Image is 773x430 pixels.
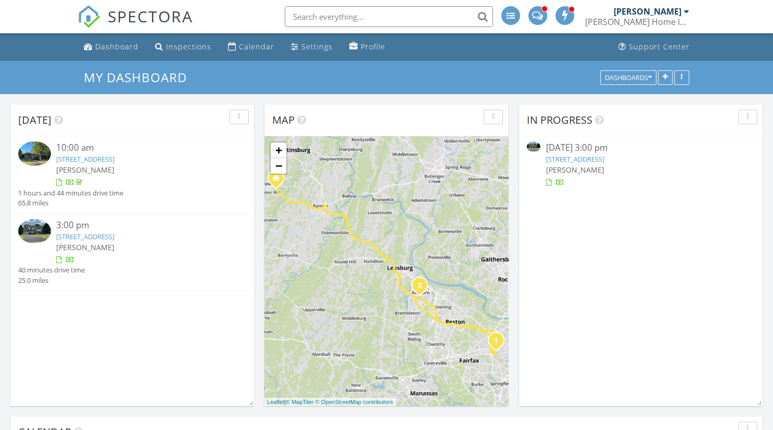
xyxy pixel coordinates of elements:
div: Support Center [629,42,690,51]
a: [DATE] 3:00 pm [STREET_ADDRESS] [PERSON_NAME] [527,141,755,188]
img: The Best Home Inspection Software - Spectora [78,5,100,28]
a: 10:00 am [STREET_ADDRESS] [PERSON_NAME] 1 hours and 44 minutes drive time 65.8 miles [18,141,246,208]
div: 1 hours and 44 minutes drive time [18,188,123,198]
div: 21165 Hayshire Ct, Ashburn, VA 20147 [420,285,426,291]
a: © MapTiler [286,399,314,405]
div: Dashboards [605,74,652,81]
div: Settings [301,42,333,51]
i: 2 [417,282,422,290]
a: My Dashboard [84,69,196,86]
img: 9362250%2Fcover_photos%2FDdkzKJUxdgp2besVrbS2%2Fsmall.jpg [18,141,51,166]
a: Zoom out [271,158,286,174]
a: [STREET_ADDRESS] [56,154,115,164]
a: 3:00 pm [STREET_ADDRESS] [PERSON_NAME] 40 minutes drive time 25.0 miles [18,219,246,285]
a: Calendar [224,37,278,57]
img: 9350176%2Fcover_photos%2FqELStMUVAD3frkpyqJ2c%2Fsmall.jpg [527,141,540,152]
a: Profile [345,37,389,57]
a: Leaflet [267,399,284,405]
span: [PERSON_NAME] [546,165,604,175]
div: Lambert Home Inspections, LLC [585,17,689,27]
input: Search everything... [285,6,493,27]
a: Zoom in [271,142,286,158]
div: 3:00 pm [56,219,227,232]
a: [STREET_ADDRESS] [56,232,115,241]
div: Inspections [166,42,211,51]
div: [PERSON_NAME] [614,6,681,17]
a: © OpenStreetMap contributors [315,399,393,405]
button: Dashboards [600,70,656,85]
span: In Progress [527,113,592,127]
div: | [264,398,396,407]
i: 1 [494,337,498,345]
div: 10:00 am [56,141,227,154]
a: SPECTORA [78,14,193,36]
div: 25.0 miles [18,276,85,285]
div: Profile [361,42,385,51]
a: Inspections [151,37,216,57]
a: [STREET_ADDRESS] [546,154,604,164]
span: [DATE] [18,113,52,127]
div: 2926 Meadow View Rd, Falls Church, VA 22042 [496,340,502,346]
span: [PERSON_NAME] [56,242,115,252]
div: 65.8 miles [18,198,123,208]
a: Settings [287,37,337,57]
img: 9350176%2Fcover_photos%2FqELStMUVAD3frkpyqJ2c%2Fsmall.jpg [18,219,51,243]
a: Support Center [614,37,694,57]
div: 255 Seqoia Dr, Inwood WV 25428 [276,178,282,184]
span: [PERSON_NAME] [56,165,115,175]
div: Calendar [239,42,274,51]
span: Map [272,113,295,127]
a: Dashboard [80,37,143,57]
div: 40 minutes drive time [18,265,85,275]
div: Dashboard [95,42,138,51]
div: [DATE] 3:00 pm [546,141,736,154]
span: SPECTORA [108,5,193,27]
